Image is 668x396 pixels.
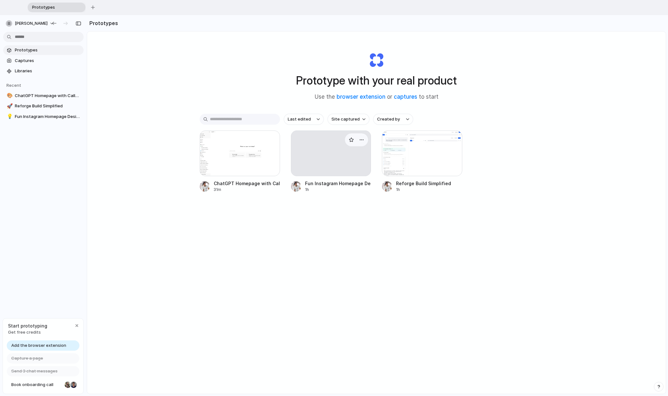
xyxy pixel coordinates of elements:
[328,114,369,125] button: Site captured
[3,101,84,111] a: 🚀Reforge Build Simplified
[6,83,21,88] span: Recent
[11,355,43,362] span: Capture a page
[15,103,81,109] span: Reforge Build Simplified
[296,72,457,89] h1: Prototype with your real product
[3,56,84,66] a: Captures
[7,340,79,351] a: Add the browser extension
[382,130,462,193] a: Reforge Build SimplifiedReforge Build Simplified1h
[7,92,11,99] div: 🎨
[3,91,84,101] a: 🎨ChatGPT Homepage with Callout Cards
[15,113,81,120] span: Fun Instagram Homepage Design
[6,103,12,109] button: 🚀
[3,18,58,29] button: [PERSON_NAME]
[373,114,413,125] button: Created by
[3,45,84,55] a: Prototypes
[331,116,360,122] span: Site captured
[396,180,451,187] div: Reforge Build Simplified
[11,342,66,349] span: Add the browser extension
[64,381,72,389] div: Nicole Kubica
[15,93,81,99] span: ChatGPT Homepage with Callout Cards
[28,3,86,12] div: Prototypes
[3,66,84,76] a: Libraries
[377,116,400,122] span: Created by
[305,187,371,193] div: 1h
[87,19,118,27] h2: Prototypes
[214,180,280,187] div: ChatGPT Homepage with Callout Cards
[394,94,417,100] a: captures
[214,187,280,193] div: 31m
[284,114,324,125] button: Last edited
[337,94,385,100] a: browser extension
[7,103,11,110] div: 🚀
[15,47,81,53] span: Prototypes
[315,93,438,101] span: Use the or to start
[7,113,11,120] div: 💡
[15,68,81,74] span: Libraries
[291,130,371,193] a: Fun Instagram Homepage Design1h
[3,112,84,122] a: 💡Fun Instagram Homepage Design
[30,4,75,11] span: Prototypes
[7,380,79,390] a: Book onboarding call
[396,187,451,193] div: 1h
[11,382,62,388] span: Book onboarding call
[15,20,48,27] span: [PERSON_NAME]
[6,113,12,120] button: 💡
[8,329,47,336] span: Get free credits
[200,130,280,193] a: ChatGPT Homepage with Callout CardsChatGPT Homepage with Callout Cards31m
[305,180,371,187] div: Fun Instagram Homepage Design
[288,116,311,122] span: Last edited
[11,368,58,374] span: Send 3 chat messages
[15,58,81,64] span: Captures
[8,322,47,329] span: Start prototyping
[70,381,77,389] div: Christian Iacullo
[6,93,12,99] button: 🎨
